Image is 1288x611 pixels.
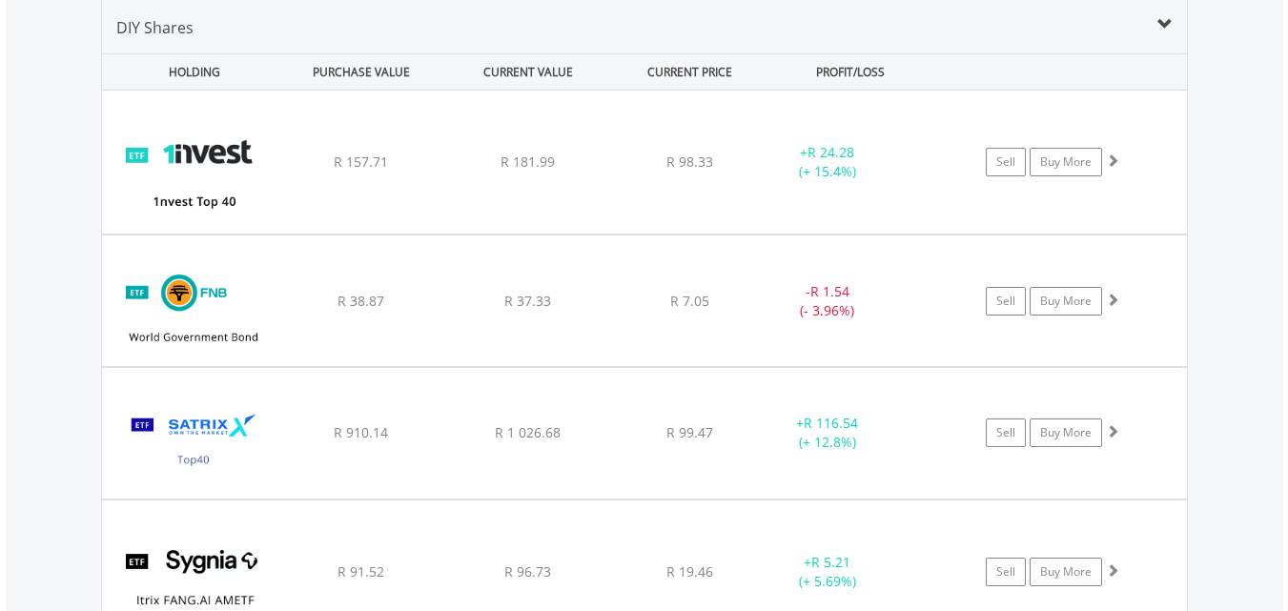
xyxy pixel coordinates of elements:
span: R 91.52 [337,562,384,580]
a: Sell [986,558,1026,586]
div: CURRENT VALUE [447,54,610,90]
a: Sell [986,418,1026,447]
a: Buy More [1030,148,1102,176]
span: R 181.99 [501,153,555,171]
a: Sell [986,287,1026,316]
span: R 98.33 [666,153,713,171]
div: + (+ 12.8%) [756,414,900,452]
span: R 157.71 [334,153,388,171]
a: Sell [986,148,1026,176]
span: R 1.54 [810,282,849,300]
span: R 19.46 [666,562,713,580]
div: CURRENT PRICE [613,54,765,90]
a: Buy More [1030,418,1102,447]
a: Buy More [1030,558,1102,586]
div: HOLDING [103,54,276,90]
span: R 38.87 [337,292,384,310]
span: R 96.73 [504,562,551,580]
img: TFSA.ETFT40.png [112,114,276,229]
span: R 99.47 [666,423,713,441]
div: + (+ 5.69%) [756,553,900,591]
span: R 116.54 [804,414,858,432]
div: + (+ 15.4%) [756,143,900,181]
div: PURCHASE VALUE [280,54,443,90]
span: R 37.33 [504,292,551,310]
span: R 5.21 [811,553,850,571]
span: R 24.28 [808,143,854,161]
div: PROFIT/LOSS [769,54,932,90]
span: R 7.05 [670,292,709,310]
span: R 910.14 [334,423,388,441]
span: DIY Shares [116,17,194,38]
img: TFSA.STX40.png [112,392,276,494]
div: - (- 3.96%) [756,282,900,320]
span: R 1 026.68 [495,423,561,441]
img: TFSA.FNBWGB.png [112,259,276,361]
a: Buy More [1030,287,1102,316]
